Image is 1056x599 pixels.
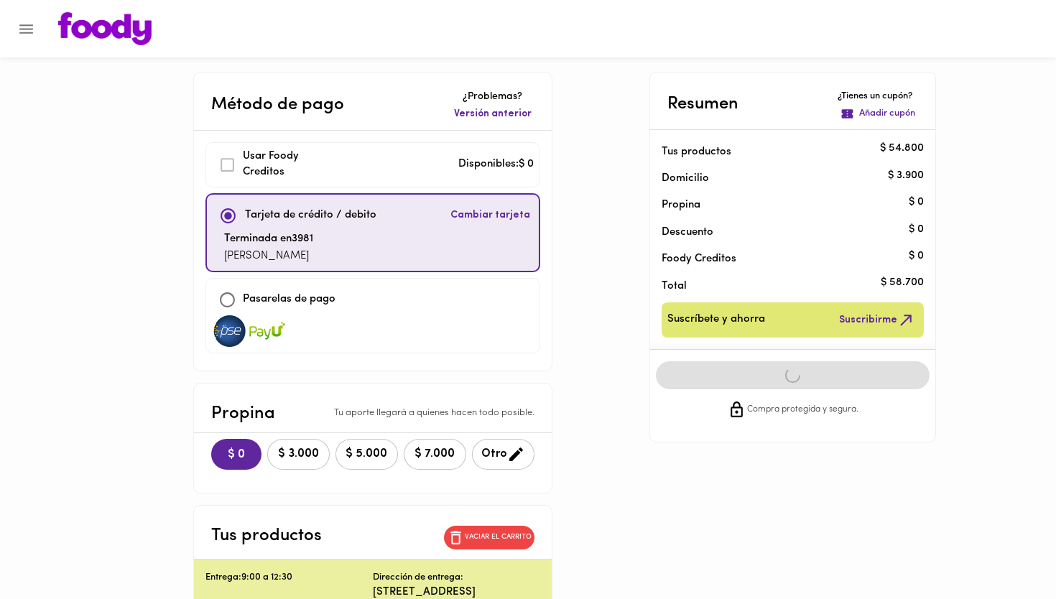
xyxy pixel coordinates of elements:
[267,439,330,470] button: $ 3.000
[909,222,924,237] p: $ 0
[413,447,457,461] span: $ 7.000
[450,208,530,223] span: Cambiar tarjeta
[451,104,534,124] button: Versión anterior
[212,315,248,347] img: visa
[451,90,534,104] p: ¿Problemas?
[345,447,389,461] span: $ 5.000
[454,107,532,121] span: Versión anterior
[747,403,858,417] span: Compra protegida y segura.
[667,311,765,329] span: Suscríbete y ahorra
[839,311,915,329] span: Suscribirme
[404,439,466,470] button: $ 7.000
[909,195,924,210] p: $ 0
[249,315,285,347] img: visa
[888,168,924,183] p: $ 3.900
[373,571,463,585] p: Dirección de entrega:
[277,447,320,461] span: $ 3.000
[243,149,341,181] p: Usar Foody Creditos
[211,439,261,470] button: $ 0
[211,523,322,549] p: Tus productos
[465,532,532,542] p: Vaciar el carrito
[224,231,313,248] p: Terminada en 3981
[223,448,250,462] span: $ 0
[335,439,398,470] button: $ 5.000
[211,92,344,118] p: Método de pago
[334,407,534,420] p: Tu aporte llegará a quienes hacen todo posible.
[481,445,525,463] span: Otro
[880,141,924,157] p: $ 54.800
[448,200,533,231] button: Cambiar tarjeta
[973,516,1042,585] iframe: Messagebird Livechat Widget
[472,439,534,470] button: Otro
[211,401,275,427] p: Propina
[859,107,915,121] p: Añadir cupón
[838,90,918,103] p: ¿Tienes un cupón?
[662,225,713,240] p: Descuento
[662,171,709,186] p: Domicilio
[836,308,918,332] button: Suscribirme
[667,91,738,117] p: Resumen
[458,157,534,173] p: Disponibles: $ 0
[838,104,918,124] button: Añadir cupón
[9,11,44,47] button: Menu
[662,279,902,294] p: Total
[881,276,924,291] p: $ 58.700
[662,198,902,213] p: Propina
[245,208,376,224] p: Tarjeta de crédito / debito
[662,251,902,266] p: Foody Creditos
[58,12,152,45] img: logo.png
[205,571,373,585] p: Entrega: 9:00 a 12:30
[444,526,534,549] button: Vaciar el carrito
[662,144,902,159] p: Tus productos
[909,249,924,264] p: $ 0
[224,249,313,265] p: [PERSON_NAME]
[243,292,335,308] p: Pasarelas de pago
